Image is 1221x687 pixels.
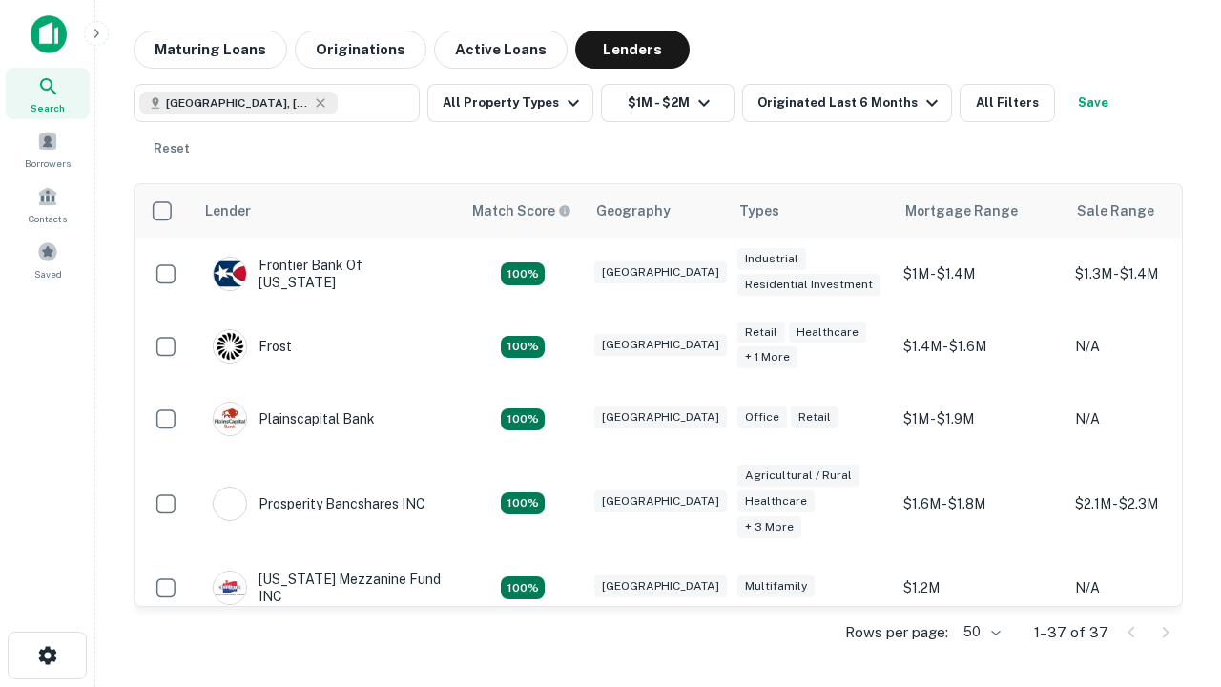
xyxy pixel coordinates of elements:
div: 50 [956,618,1004,646]
th: Mortgage Range [894,184,1066,238]
span: Search [31,100,65,115]
div: + 3 more [737,516,801,538]
th: Capitalize uses an advanced AI algorithm to match your search with the best lender. The match sco... [461,184,585,238]
button: Maturing Loans [134,31,287,69]
img: picture [214,488,246,520]
td: $1.6M - $1.8M [894,455,1066,552]
span: Saved [34,266,62,281]
div: Geography [596,199,671,222]
div: Originated Last 6 Months [757,92,943,114]
div: Industrial [737,248,806,270]
div: Frost [213,329,292,364]
button: $1M - $2M [601,84,735,122]
th: Lender [194,184,461,238]
div: Prosperity Bancshares INC [213,487,425,521]
div: Matching Properties: 4, hasApolloMatch: undefined [501,262,545,285]
div: [US_STATE] Mezzanine Fund INC [213,571,442,605]
img: picture [214,572,246,604]
div: Matching Properties: 4, hasApolloMatch: undefined [501,408,545,431]
button: All Property Types [427,84,593,122]
span: [GEOGRAPHIC_DATA], [GEOGRAPHIC_DATA], [GEOGRAPHIC_DATA] [166,94,309,112]
td: $1M - $1.9M [894,383,1066,455]
a: Contacts [6,178,90,230]
button: Reset [141,130,202,168]
span: Borrowers [25,156,71,171]
a: Search [6,68,90,119]
td: $1M - $1.4M [894,238,1066,310]
span: Contacts [29,211,67,226]
div: [GEOGRAPHIC_DATA] [594,334,727,356]
div: Multifamily [737,575,815,597]
div: [GEOGRAPHIC_DATA] [594,261,727,283]
img: capitalize-icon.png [31,15,67,53]
th: Types [728,184,894,238]
img: picture [214,258,246,290]
div: Plainscapital Bank [213,402,375,436]
div: Retail [737,322,785,343]
div: Matching Properties: 4, hasApolloMatch: undefined [501,336,545,359]
td: $1.4M - $1.6M [894,310,1066,383]
div: Lender [205,199,251,222]
div: Retail [791,406,838,428]
div: Mortgage Range [905,199,1018,222]
button: Originated Last 6 Months [742,84,952,122]
div: Frontier Bank Of [US_STATE] [213,257,442,291]
button: Save your search to get updates of matches that match your search criteria. [1063,84,1124,122]
div: Matching Properties: 5, hasApolloMatch: undefined [501,576,545,599]
div: + 1 more [737,346,797,368]
th: Geography [585,184,728,238]
td: $1.2M [894,552,1066,624]
div: Office [737,406,787,428]
img: picture [214,403,246,435]
div: Residential Investment [737,274,880,296]
h6: Match Score [472,200,568,221]
iframe: Chat Widget [1126,534,1221,626]
p: 1–37 of 37 [1034,621,1108,644]
p: Rows per page: [845,621,948,644]
a: Saved [6,234,90,285]
button: Active Loans [434,31,568,69]
div: Capitalize uses an advanced AI algorithm to match your search with the best lender. The match sco... [472,200,571,221]
div: [GEOGRAPHIC_DATA] [594,575,727,597]
div: Matching Properties: 6, hasApolloMatch: undefined [501,492,545,515]
button: All Filters [960,84,1055,122]
div: Agricultural / Rural [737,465,859,487]
div: [GEOGRAPHIC_DATA] [594,490,727,512]
div: Types [739,199,779,222]
div: Healthcare [737,490,815,512]
div: Healthcare [789,322,866,343]
div: Sale Range [1077,199,1154,222]
button: Lenders [575,31,690,69]
a: Borrowers [6,123,90,175]
div: [GEOGRAPHIC_DATA] [594,406,727,428]
img: picture [214,330,246,363]
button: Originations [295,31,426,69]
